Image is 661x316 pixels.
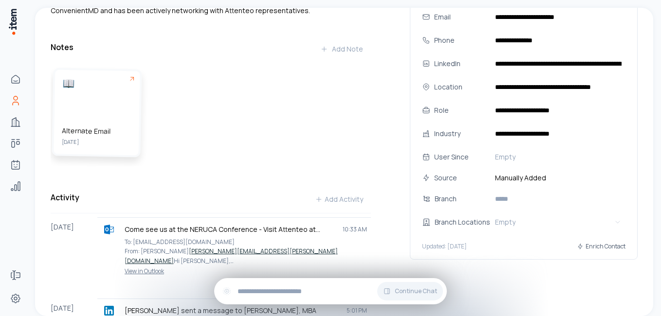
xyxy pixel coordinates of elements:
button: Add Activity [307,190,371,209]
a: Analytics [6,176,25,196]
div: Location [434,82,487,92]
div: Continue Chat [214,278,447,304]
button: Add Note [312,39,371,59]
img: linkedin logo [104,306,114,316]
span: 10:33 AM [343,226,367,233]
div: Source [434,173,487,183]
button: Continue Chat [377,282,443,300]
a: Companies [6,112,25,132]
span: Continue Chat [395,287,437,295]
div: Branch Locations [435,217,497,228]
span: Empty [495,152,515,162]
a: Home [6,70,25,89]
button: Empty [491,149,625,165]
a: Settings [6,289,25,308]
div: Industry [434,128,487,139]
p: To: [EMAIL_ADDRESS][DOMAIN_NAME] From: [PERSON_NAME] Hi [PERSON_NAME], [125,237,367,266]
button: Enrich Contact [577,238,625,255]
a: View in Outlook [101,267,367,275]
div: Email [434,12,487,22]
div: [DATE] [51,217,97,280]
img: Item Brain Logo [8,8,18,35]
div: Branch [435,193,497,204]
div: User Since [434,152,487,162]
span: [DATE] [62,138,131,147]
span: Manually Added [491,173,625,183]
a: Agents [6,155,25,175]
h5: Alternate Email [62,126,131,137]
img: outlook logo [104,225,114,234]
a: [PERSON_NAME][EMAIL_ADDRESS][PERSON_NAME][DOMAIN_NAME] [125,247,338,265]
a: People [6,91,25,110]
p: Come see us at the NERUCA Conference - Visit Attenteo at Booth #113 [125,225,335,234]
a: Forms [6,265,25,285]
div: Phone [434,35,487,46]
div: Role [434,105,487,116]
span: 5:01 PM [347,307,367,315]
p: Updated: [DATE] [422,243,467,250]
a: Deals [6,134,25,153]
h3: Activity [51,192,79,203]
div: Add Note [320,44,363,54]
div: LinkedIn [434,58,487,69]
p: [PERSON_NAME] sent a message to [PERSON_NAME], MBA [125,306,339,316]
h3: Notes [51,41,73,53]
img: book [63,78,74,89]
